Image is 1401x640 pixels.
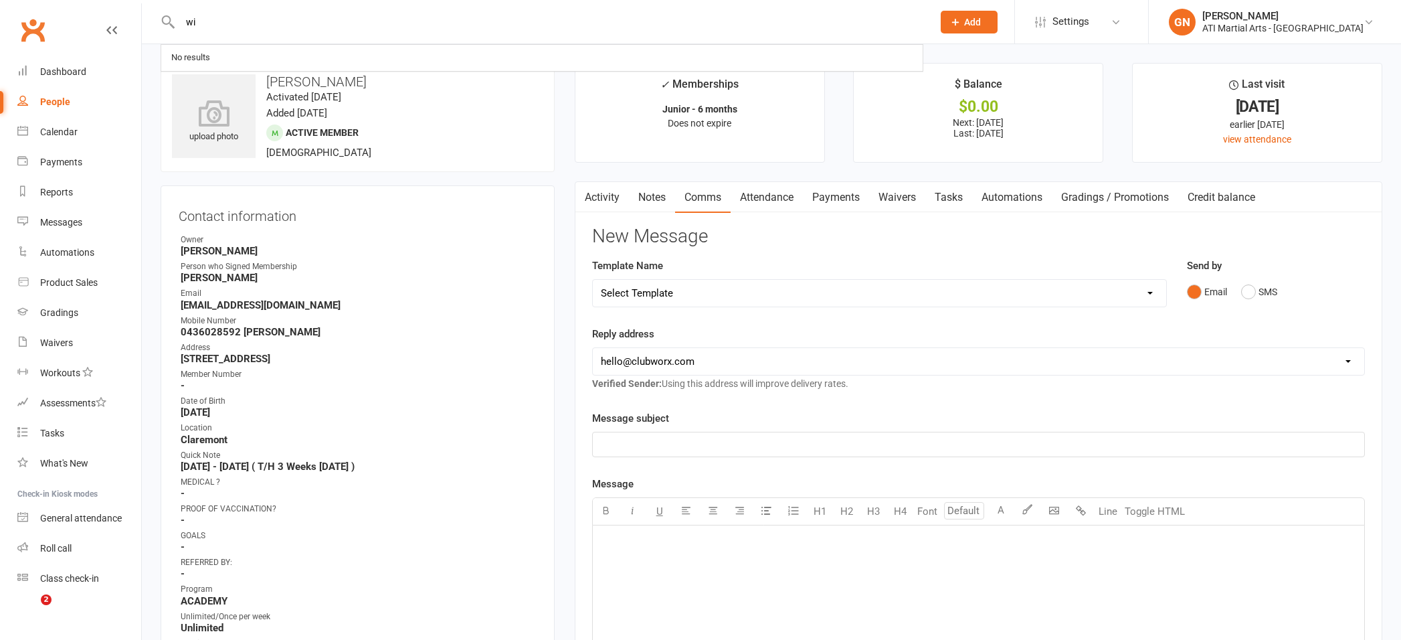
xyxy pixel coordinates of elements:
a: Attendance [731,182,803,213]
button: H1 [807,498,834,525]
div: Messages [40,217,82,228]
button: SMS [1241,279,1277,305]
div: Class check-in [40,573,99,584]
a: Workouts [17,358,141,388]
time: Activated [DATE] [266,91,341,103]
a: Gradings / Promotions [1052,182,1178,213]
div: $ Balance [955,76,1002,100]
strong: - [181,380,537,392]
strong: [EMAIL_ADDRESS][DOMAIN_NAME] [181,299,537,311]
a: Credit balance [1178,182,1265,213]
div: GN [1169,9,1196,35]
div: Owner [181,234,537,246]
span: Using this address will improve delivery rates. [592,378,848,389]
div: Roll call [40,543,72,554]
h3: New Message [592,226,1365,247]
a: Payments [17,147,141,177]
a: Product Sales [17,268,141,298]
div: People [40,96,70,107]
div: Payments [40,157,82,167]
a: Assessments [17,388,141,418]
span: Settings [1052,7,1089,37]
label: Message subject [592,410,669,426]
a: Messages [17,208,141,238]
button: Add [941,11,998,33]
label: Send by [1187,258,1222,274]
a: General attendance kiosk mode [17,503,141,534]
h3: Contact information [179,204,537,224]
div: Email [181,287,537,300]
div: REFERRED BY: [181,556,537,569]
a: Notes [629,182,675,213]
a: Gradings [17,298,141,328]
span: [DEMOGRAPHIC_DATA] [266,147,371,159]
a: Tasks [925,182,972,213]
span: U [656,505,663,517]
a: Automations [17,238,141,268]
strong: [PERSON_NAME] [181,245,537,257]
label: Template Name [592,258,663,274]
span: Add [964,17,981,27]
button: Toggle HTML [1121,498,1188,525]
div: Person who Signed Membership [181,260,537,273]
span: Does not expire [668,118,731,129]
button: U [646,498,673,525]
button: Line [1095,498,1121,525]
div: PROOF OF VACCINATION? [181,503,537,515]
div: Program [181,583,537,596]
div: Workouts [40,368,80,378]
div: Assessments [40,398,106,408]
a: Calendar [17,117,141,147]
div: $0.00 [866,100,1091,114]
a: People [17,87,141,117]
strong: Junior - 6 months [662,104,737,114]
div: Quick Note [181,449,537,462]
div: No results [167,48,214,68]
span: 2 [41,594,52,605]
strong: ACADEMY [181,595,537,607]
button: H3 [860,498,887,525]
strong: Unlimited [181,622,537,634]
time: Added [DATE] [266,107,327,119]
strong: [DATE] - [DATE] ( T/H 3 Weeks [DATE] ) [181,461,537,473]
div: MEDICAL ? [181,476,537,489]
div: ATI Martial Arts - [GEOGRAPHIC_DATA] [1202,22,1364,34]
div: Reports [40,187,73,197]
strong: - [181,568,537,580]
div: Mobile Number [181,315,537,327]
input: Default [944,502,984,519]
a: Clubworx [16,13,50,47]
p: Next: [DATE] Last: [DATE] [866,117,1091,139]
a: Tasks [17,418,141,449]
a: What's New [17,449,141,479]
div: [DATE] [1145,100,1370,114]
a: Payments [803,182,869,213]
strong: Claremont [181,434,537,446]
strong: [PERSON_NAME] [181,272,537,284]
div: earlier [DATE] [1145,117,1370,132]
a: Waivers [17,328,141,358]
input: Search... [176,13,923,31]
div: Gradings [40,307,78,318]
div: Tasks [40,428,64,438]
div: Automations [40,247,94,258]
div: GOALS [181,530,537,542]
a: Activity [575,182,629,213]
div: Date of Birth [181,395,537,408]
div: Calendar [40,127,78,137]
div: Member Number [181,368,537,381]
i: ✓ [660,78,669,91]
a: Class kiosk mode [17,564,141,594]
a: Waivers [869,182,925,213]
strong: - [181,541,537,553]
div: What's New [40,458,88,469]
div: Waivers [40,337,73,348]
iframe: Intercom live chat [13,594,45,627]
div: [PERSON_NAME] [1202,10,1364,22]
button: Email [1187,279,1227,305]
a: Comms [675,182,731,213]
div: Last visit [1229,76,1285,100]
div: Dashboard [40,66,86,77]
button: A [988,498,1014,525]
strong: - [181,514,537,526]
